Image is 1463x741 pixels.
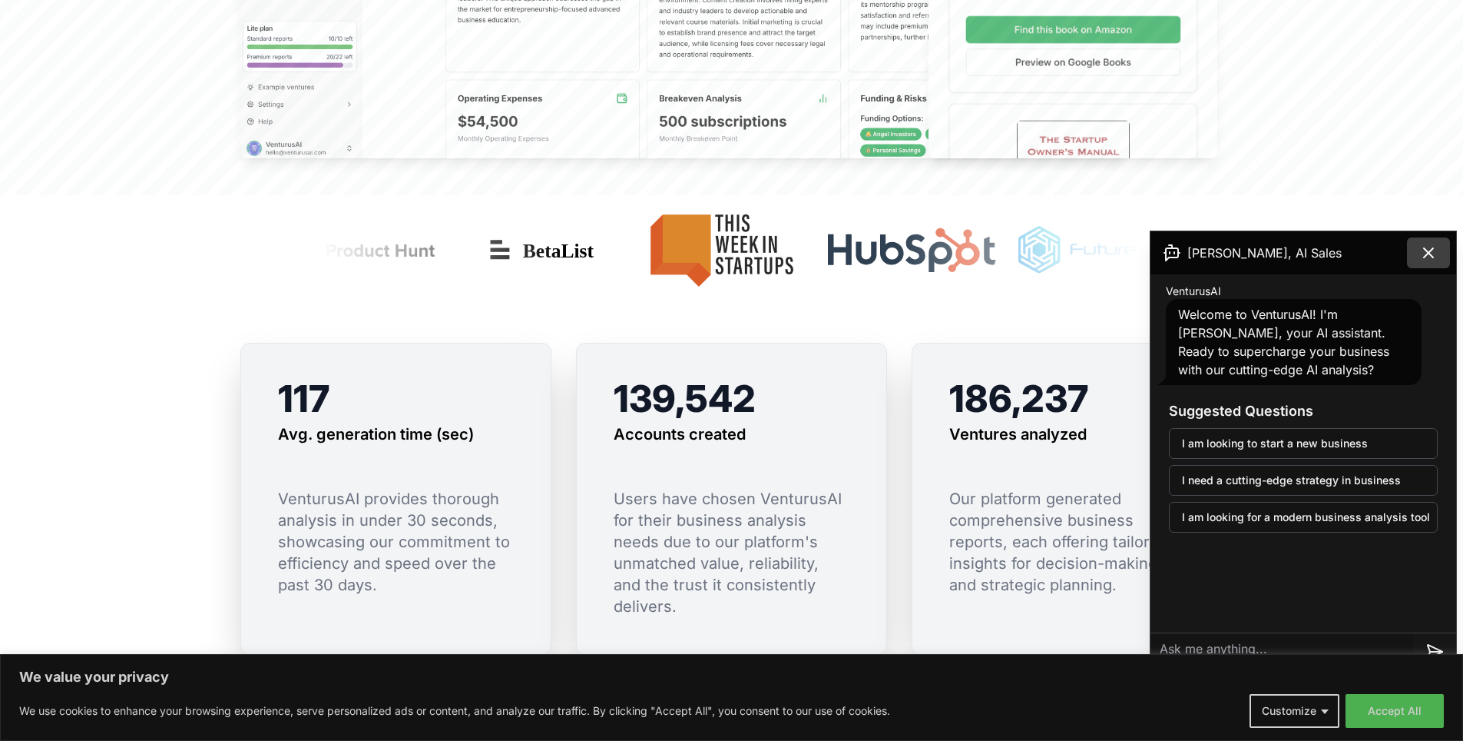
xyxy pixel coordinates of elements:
[278,424,474,445] h3: Avg. generation time (sec)
[278,488,514,596] p: VenturusAI provides thorough analysis in under 30 seconds, showcasing our commitment to efficienc...
[949,488,1185,596] p: Our platform generated comprehensive business reports, each offering tailored insights for decisi...
[19,668,1444,686] p: We value your privacy
[478,228,616,274] img: Betalist
[614,376,756,421] span: 139,542
[1187,244,1342,262] span: [PERSON_NAME], AI Sales
[949,376,1088,421] span: 186,237
[1169,502,1438,533] button: I am looking for a modern business analysis tool
[1169,400,1438,422] h3: Suggested Questions
[19,702,890,720] p: We use cookies to enhance your browsing experience, serve personalized ads or content, and analyz...
[1169,465,1438,496] button: I need a cutting-edge strategy in business
[628,201,816,300] img: This Week in Startups
[1169,428,1438,459] button: I am looking to start a new business
[278,376,329,421] span: 117
[1166,284,1221,299] span: VenturusAI
[614,488,849,617] p: Users have chosen VenturusAI for their business analysis needs due to our platform's unmatched va...
[827,228,995,274] img: Hubspot
[614,424,746,445] h3: Accounts created
[1008,201,1204,300] img: Futuretools
[949,424,1087,445] h3: Ventures analyzed
[1178,307,1389,377] span: Welcome to VenturusAI! I'm [PERSON_NAME], your AI assistant. Ready to supercharge your business w...
[1250,694,1339,728] button: Customize
[247,201,465,300] img: Product Hunt
[1216,201,1413,300] img: There's an AI for that
[1345,694,1444,728] button: Accept All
